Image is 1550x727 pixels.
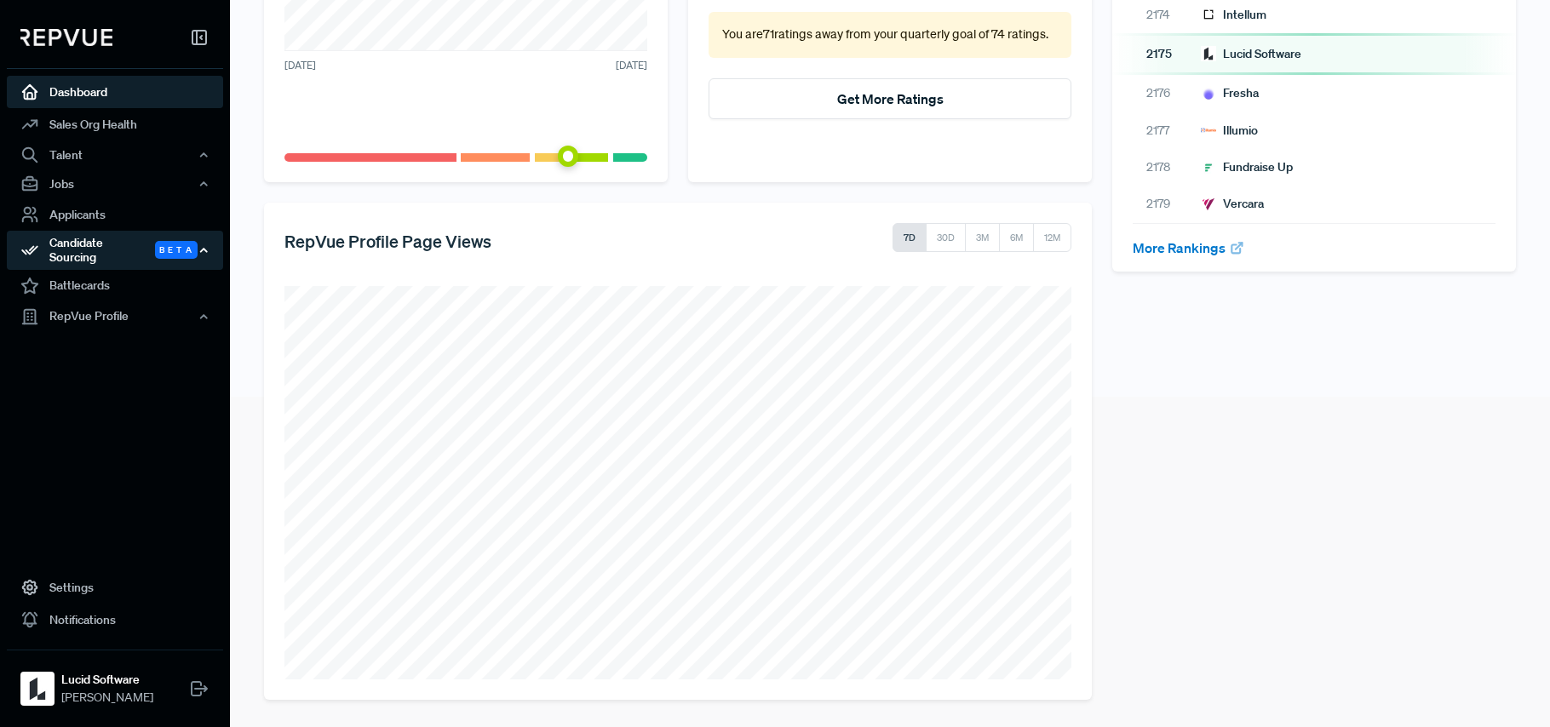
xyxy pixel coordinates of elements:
[1201,195,1264,213] div: Vercara
[7,301,223,330] button: RepVue Profile
[1146,84,1187,102] span: 2176
[1201,86,1216,101] img: Fresha
[709,78,1071,119] button: Get More Ratings
[61,671,153,689] strong: Lucid Software
[61,689,153,707] span: [PERSON_NAME]
[1146,122,1187,140] span: 2177
[1146,6,1187,24] span: 2174
[155,241,198,259] span: Beta
[1146,158,1187,176] span: 2178
[999,223,1034,252] button: 6M
[1201,7,1216,22] img: Intellum
[1201,45,1301,63] div: Lucid Software
[7,140,223,169] button: Talent
[616,58,647,73] span: [DATE]
[7,108,223,140] a: Sales Org Health
[965,223,1000,252] button: 3M
[926,223,966,252] button: 30D
[893,223,927,252] button: 7D
[722,26,1058,44] p: You are 71 ratings away from your quarterly goal of 74 ratings .
[1146,195,1187,213] span: 2179
[1201,46,1216,61] img: Lucid Software
[20,29,112,46] img: RepVue
[7,76,223,108] a: Dashboard
[1201,122,1258,140] div: Illumio
[1201,197,1216,212] img: Vercara
[1201,123,1216,138] img: Illumio
[7,231,223,270] div: Candidate Sourcing
[284,231,491,251] h5: RepVue Profile Page Views
[7,198,223,231] a: Applicants
[1201,158,1293,176] div: Fundraise Up
[1201,84,1259,102] div: Fresha
[7,269,223,301] a: Battlecards
[7,231,223,270] button: Candidate Sourcing Beta
[24,675,51,702] img: Lucid Software
[1201,160,1216,175] img: Fundraise Up
[1201,6,1266,24] div: Intellum
[1133,239,1245,256] a: More Rankings
[284,58,316,73] span: [DATE]
[7,650,223,713] a: Lucid SoftwareLucid Software[PERSON_NAME]
[1033,223,1071,252] button: 12M
[7,604,223,636] a: Notifications
[7,571,223,604] a: Settings
[1146,45,1187,63] span: 2175
[7,169,223,198] button: Jobs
